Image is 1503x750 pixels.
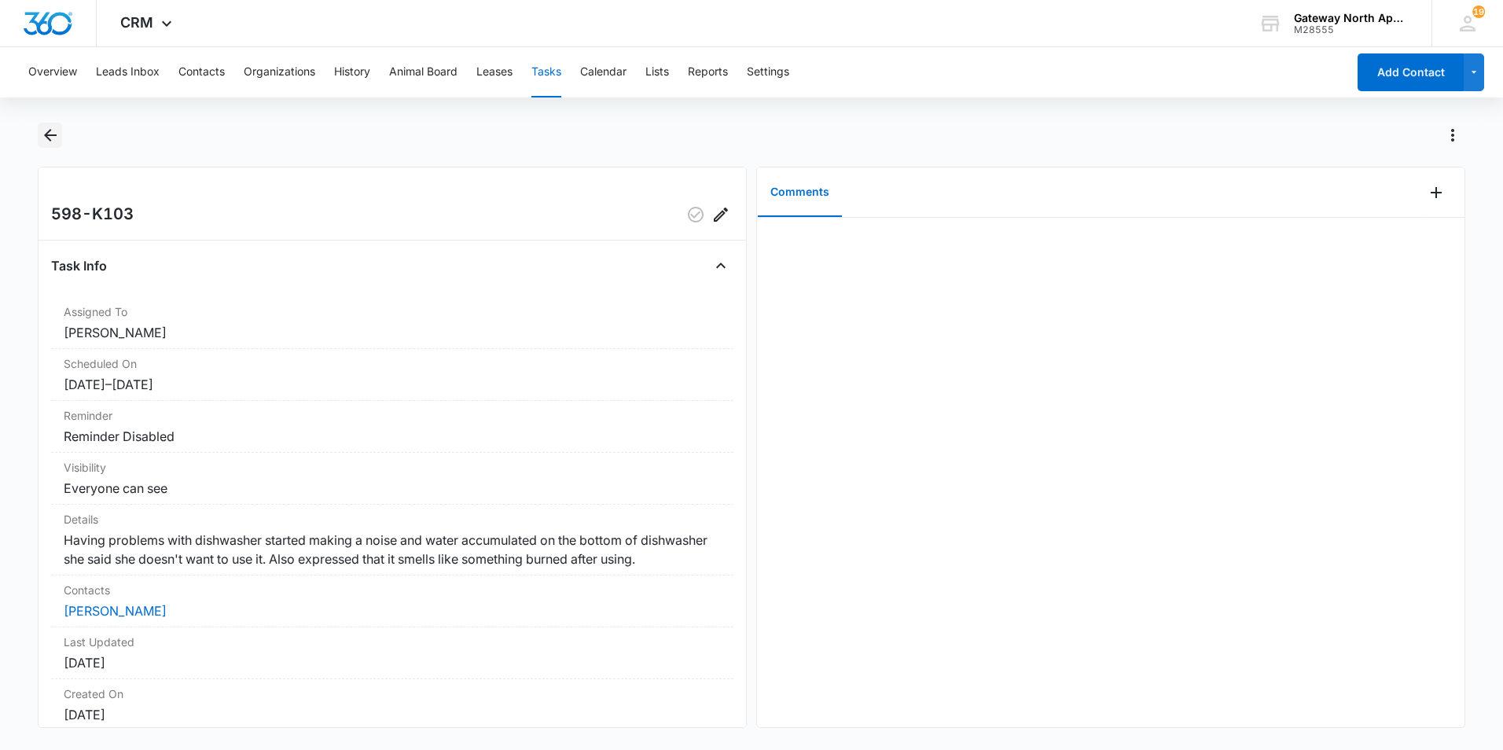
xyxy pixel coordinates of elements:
[244,47,315,97] button: Organizations
[51,505,733,575] div: DetailsHaving problems with dishwasher started making a noise and water accumulated on the bottom...
[1472,6,1485,18] div: notifications count
[64,427,721,446] dd: Reminder Disabled
[64,582,721,598] dt: Contacts
[64,634,721,650] dt: Last Updated
[531,47,561,97] button: Tasks
[64,407,721,424] dt: Reminder
[1358,53,1464,91] button: Add Contact
[64,653,721,672] dd: [DATE]
[1294,24,1409,35] div: account id
[120,14,153,31] span: CRM
[51,453,733,505] div: VisibilityEveryone can see
[51,297,733,349] div: Assigned To[PERSON_NAME]
[580,47,627,97] button: Calendar
[747,47,789,97] button: Settings
[96,47,160,97] button: Leads Inbox
[64,531,721,568] dd: Having problems with dishwasher started making a noise and water accumulated on the bottom of dis...
[476,47,513,97] button: Leases
[64,323,721,342] dd: [PERSON_NAME]
[51,627,733,679] div: Last Updated[DATE]
[1472,6,1485,18] span: 19
[178,47,225,97] button: Contacts
[334,47,370,97] button: History
[38,123,62,148] button: Back
[64,459,721,476] dt: Visibility
[28,47,77,97] button: Overview
[758,168,842,217] button: Comments
[64,375,721,394] dd: [DATE] – [DATE]
[51,575,733,627] div: Contacts[PERSON_NAME]
[64,355,721,372] dt: Scheduled On
[1440,123,1465,148] button: Actions
[688,47,728,97] button: Reports
[64,686,721,702] dt: Created On
[1294,12,1409,24] div: account name
[51,679,733,731] div: Created On[DATE]
[64,511,721,528] dt: Details
[389,47,458,97] button: Animal Board
[708,253,733,278] button: Close
[64,603,167,619] a: [PERSON_NAME]
[64,705,721,724] dd: [DATE]
[708,202,733,227] button: Edit
[645,47,669,97] button: Lists
[51,256,107,275] h4: Task Info
[64,479,721,498] dd: Everyone can see
[64,303,721,320] dt: Assigned To
[51,401,733,453] div: ReminderReminder Disabled
[51,202,134,227] h2: 598-K103
[1424,180,1449,205] button: Add Comment
[51,349,733,401] div: Scheduled On[DATE]–[DATE]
